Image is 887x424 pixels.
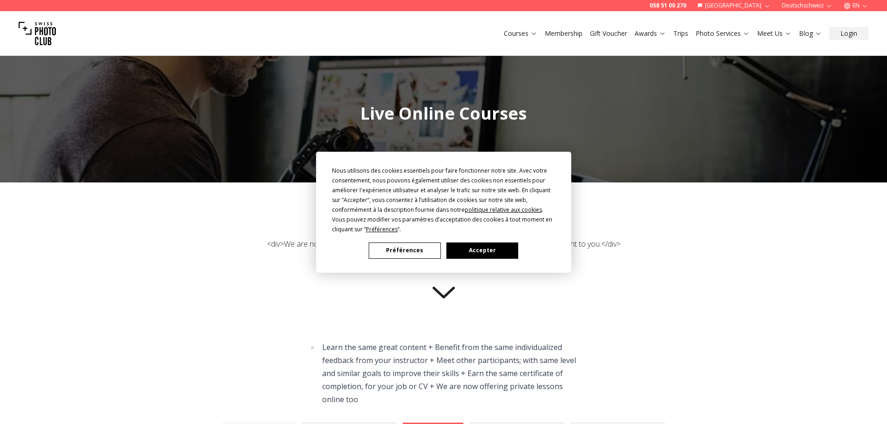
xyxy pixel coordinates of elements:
span: politique relative aux cookies [465,206,542,214]
div: Cookie Consent Prompt [316,152,571,273]
button: Accepter [446,242,518,259]
div: Nous utilisons des cookies essentiels pour faire fonctionner notre site. Avec votre consentement,... [332,166,555,234]
button: Préférences [369,242,440,259]
span: Préférences [366,225,398,233]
